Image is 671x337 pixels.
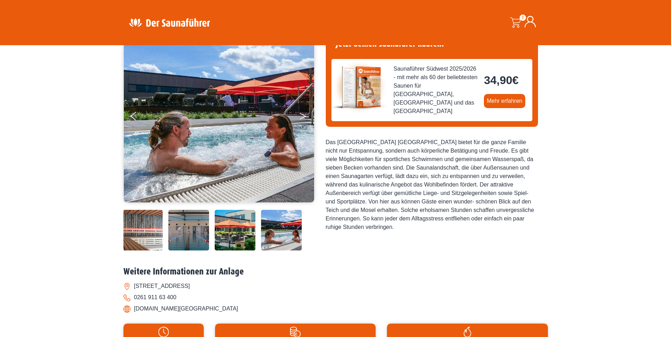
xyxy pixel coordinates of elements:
[299,109,317,126] button: Next
[131,109,148,126] button: Previous
[512,74,519,87] span: €
[394,65,479,116] span: Saunaführer Südwest 2025/2026 - mit mehr als 60 der beliebtesten Saunen für [GEOGRAPHIC_DATA], [G...
[520,14,526,21] span: 0
[484,74,519,87] bdi: 34,90
[123,266,548,277] h2: Weitere Informationen zur Anlage
[123,292,548,303] li: 0261 911 63 400
[326,138,538,231] div: Das [GEOGRAPHIC_DATA] [GEOGRAPHIC_DATA] bietet für die ganze Familie nicht nur Entspannung, sonde...
[331,59,388,116] img: der-saunafuehrer-2025-suedwest.jpg
[484,94,525,108] a: Mehr erfahren
[123,280,548,292] li: [STREET_ADDRESS]
[123,303,548,314] li: [DOMAIN_NAME][GEOGRAPHIC_DATA]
